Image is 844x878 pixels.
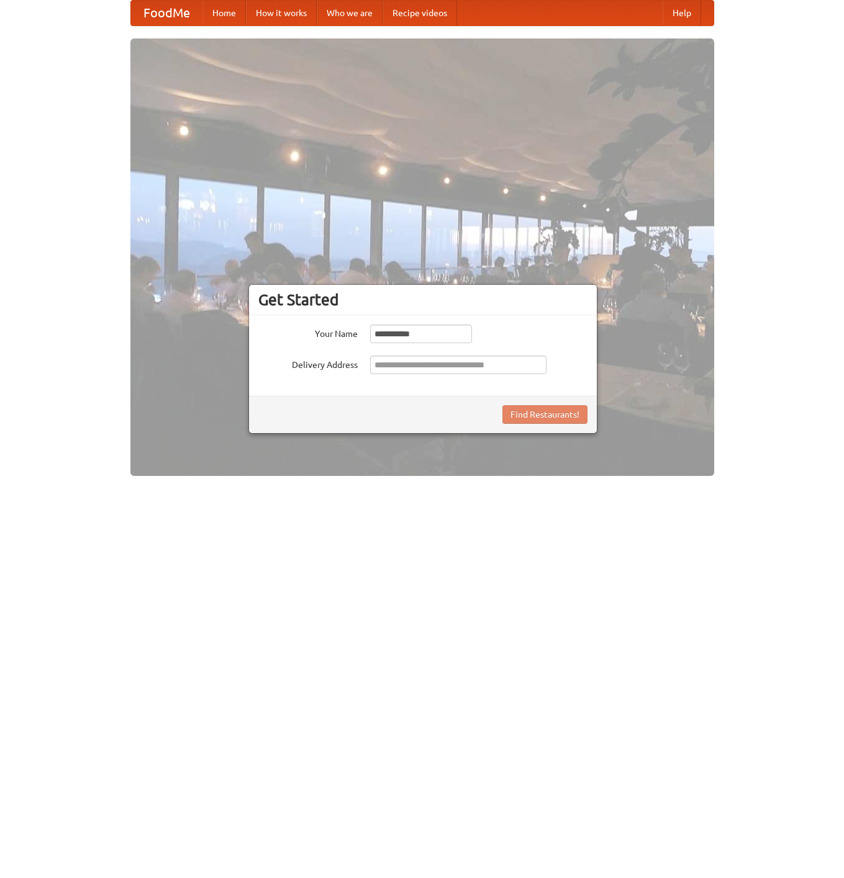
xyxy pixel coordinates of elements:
[131,1,202,25] a: FoodMe
[258,325,358,340] label: Your Name
[258,356,358,371] label: Delivery Address
[383,1,457,25] a: Recipe videos
[502,405,588,424] button: Find Restaurants!
[246,1,317,25] a: How it works
[663,1,701,25] a: Help
[317,1,383,25] a: Who we are
[202,1,246,25] a: Home
[258,290,588,309] h3: Get Started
